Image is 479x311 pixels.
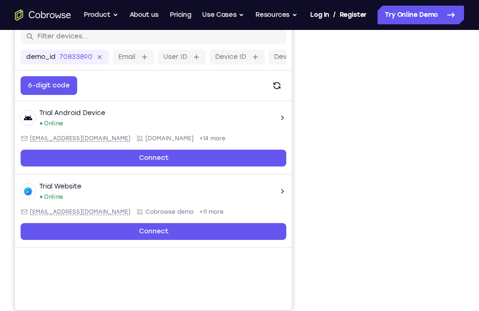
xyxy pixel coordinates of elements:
[15,211,116,219] span: web@example.com
[121,138,179,145] div: App
[170,6,191,24] a: Pricing
[255,6,298,24] button: Resources
[6,153,271,170] a: Connect
[24,196,49,204] div: Online
[340,6,367,24] a: Register
[6,80,62,98] button: 6-digit code
[130,6,159,24] a: About us
[259,56,302,65] label: Device name
[200,56,231,65] label: Device ID
[25,199,27,201] div: New devices found.
[131,211,179,219] span: Cobrowse demo
[148,56,172,65] label: User ID
[103,56,120,65] label: Email
[121,211,179,219] div: App
[6,138,116,145] div: Email
[6,226,271,243] a: Connect
[84,6,118,24] button: Product
[22,6,73,21] h1: Connect
[6,211,116,219] div: Email
[310,6,329,24] a: Log In
[15,9,71,21] a: Go to the home page
[22,35,266,44] input: Filter devices...
[184,211,209,219] span: +11 more
[202,6,244,24] button: Use Cases
[24,112,90,121] div: Trial Android Device
[24,185,66,195] div: Trial Website
[184,138,210,145] span: +14 more
[377,6,464,24] a: Try Online Demo
[11,56,41,65] label: demo_id
[24,123,49,130] div: Online
[25,126,27,128] div: New devices found.
[333,9,336,21] span: /
[15,138,116,145] span: android@example.com
[253,80,271,98] button: Refresh
[131,138,179,145] span: Cobrowse.io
